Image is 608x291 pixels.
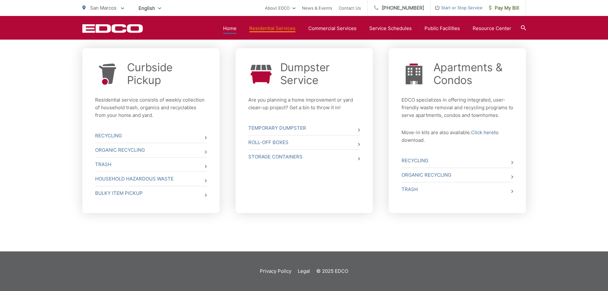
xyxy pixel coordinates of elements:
[223,25,236,32] a: Home
[95,172,207,186] a: Household Hazardous Waste
[127,61,207,87] a: Curbside Pickup
[134,3,166,14] span: English
[95,129,207,143] a: Recycling
[298,267,310,275] a: Legal
[473,25,511,32] a: Resource Center
[402,168,513,182] a: Organic Recycling
[82,24,143,33] a: EDCD logo. Return to the homepage.
[308,25,357,32] a: Commercial Services
[248,150,360,164] a: Storage Containers
[265,4,296,12] a: About EDCO
[402,154,513,168] a: Recycling
[280,61,360,87] a: Dumpster Service
[489,4,519,12] span: Pay My Bill
[402,182,513,196] a: Trash
[90,5,116,11] span: San Marcos
[471,129,494,136] a: Click here
[248,135,360,149] a: Roll-Off Boxes
[369,25,412,32] a: Service Schedules
[402,129,513,144] p: Move-in kits are also available. to download.
[95,186,207,200] a: Bulky Item Pickup
[339,4,361,12] a: Contact Us
[316,267,348,275] p: © 2025 EDCO
[248,96,360,111] p: Are you planning a home improvement or yard clean-up project? Get a bin to throw it in!
[402,96,513,119] p: EDCO specializes in offering integrated, user-friendly waste removal and recycling programs to se...
[95,157,207,172] a: Trash
[433,61,513,87] a: Apartments & Condos
[249,25,296,32] a: Residential Services
[302,4,332,12] a: News & Events
[424,25,460,32] a: Public Facilities
[260,267,291,275] a: Privacy Policy
[248,121,360,135] a: Temporary Dumpster
[95,96,207,119] p: Residential service consists of weekly collection of household trash, organics and recyclables fr...
[95,143,207,157] a: Organic Recycling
